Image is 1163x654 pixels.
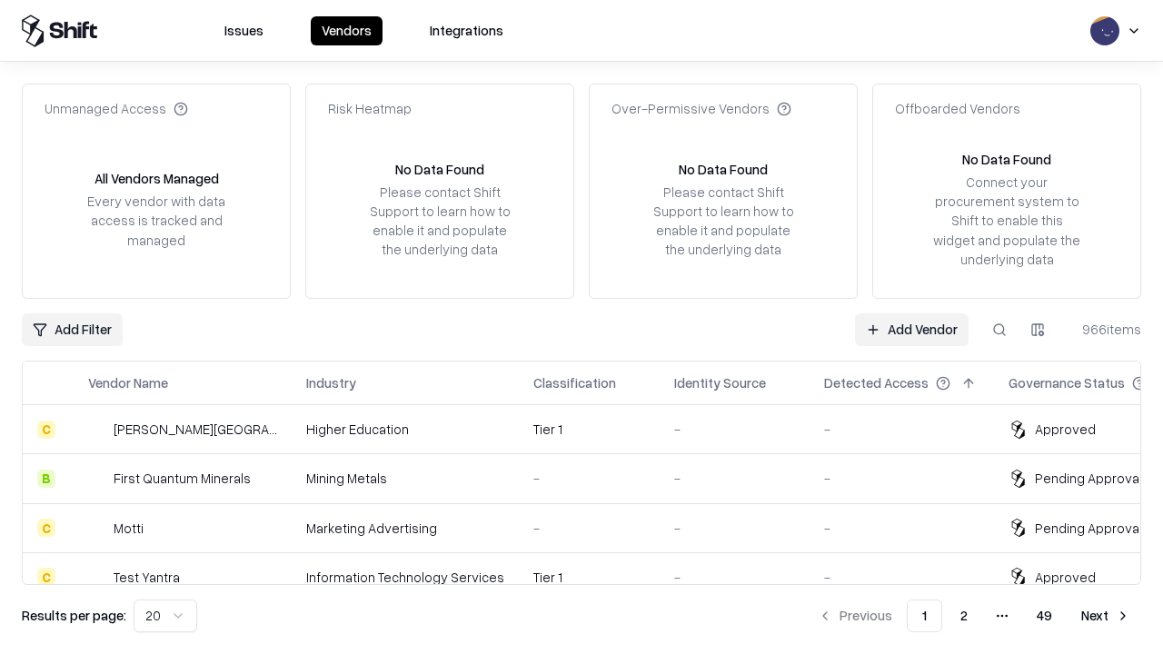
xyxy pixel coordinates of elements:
[1035,519,1142,538] div: Pending Approval
[37,568,55,586] div: C
[648,183,799,260] div: Please contact Shift Support to learn how to enable it and populate the underlying data
[114,568,180,587] div: Test Yantra
[37,421,55,439] div: C
[824,519,979,538] div: -
[328,99,412,118] div: Risk Heatmap
[895,99,1020,118] div: Offboarded Vendors
[81,192,232,249] div: Every vendor with data access is tracked and managed
[931,173,1082,269] div: Connect your procurement system to Shift to enable this widget and populate the underlying data
[214,16,274,45] button: Issues
[306,519,504,538] div: Marketing Advertising
[94,169,219,188] div: All Vendors Managed
[114,420,277,439] div: [PERSON_NAME][GEOGRAPHIC_DATA]
[824,420,979,439] div: -
[306,373,356,392] div: Industry
[533,568,645,587] div: Tier 1
[674,469,795,488] div: -
[674,568,795,587] div: -
[114,469,251,488] div: First Quantum Minerals
[611,99,791,118] div: Over-Permissive Vendors
[88,421,106,439] img: Reichman University
[37,519,55,537] div: C
[88,568,106,586] img: Test Yantra
[22,606,126,625] p: Results per page:
[45,99,188,118] div: Unmanaged Access
[1022,599,1067,632] button: 49
[306,568,504,587] div: Information Technology Services
[395,160,484,179] div: No Data Found
[88,519,106,537] img: Motti
[824,469,979,488] div: -
[306,420,504,439] div: Higher Education
[1035,469,1142,488] div: Pending Approval
[364,183,515,260] div: Please contact Shift Support to learn how to enable it and populate the underlying data
[824,373,929,392] div: Detected Access
[22,313,123,346] button: Add Filter
[1035,568,1096,587] div: Approved
[37,470,55,488] div: B
[88,373,168,392] div: Vendor Name
[1035,420,1096,439] div: Approved
[679,160,768,179] div: No Data Found
[674,373,766,392] div: Identity Source
[306,469,504,488] div: Mining Metals
[855,313,969,346] a: Add Vendor
[311,16,383,45] button: Vendors
[533,420,645,439] div: Tier 1
[946,599,982,632] button: 2
[1070,599,1141,632] button: Next
[962,150,1051,169] div: No Data Found
[533,469,645,488] div: -
[533,519,645,538] div: -
[419,16,514,45] button: Integrations
[824,568,979,587] div: -
[674,420,795,439] div: -
[1009,373,1125,392] div: Governance Status
[114,519,144,538] div: Motti
[807,599,1141,632] nav: pagination
[674,519,795,538] div: -
[1069,320,1141,339] div: 966 items
[907,599,942,632] button: 1
[88,470,106,488] img: First Quantum Minerals
[533,373,616,392] div: Classification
